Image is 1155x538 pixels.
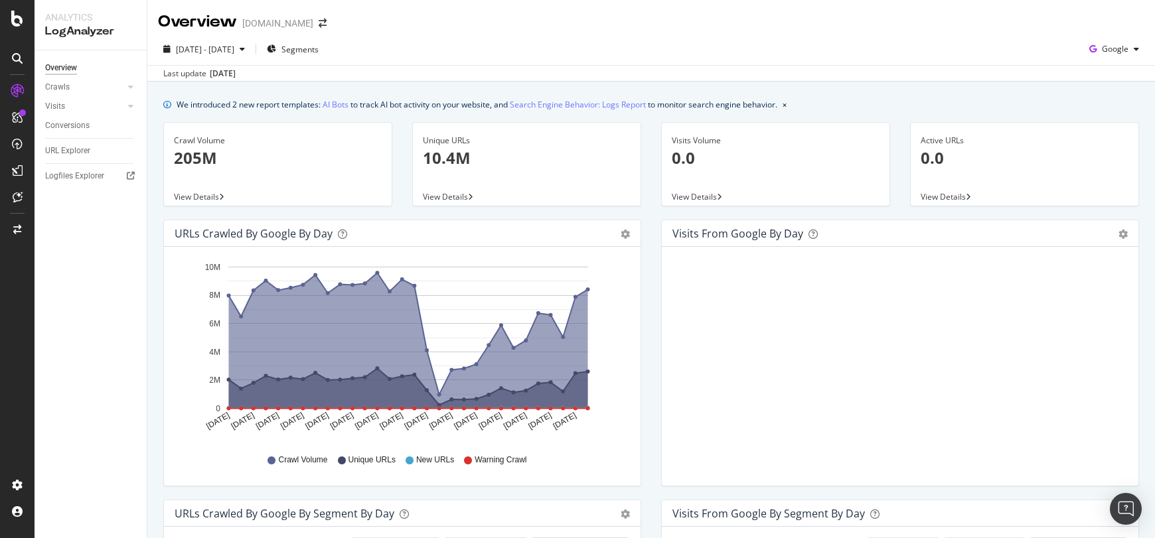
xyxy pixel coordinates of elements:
[45,61,137,75] a: Overview
[672,147,880,169] p: 0.0
[174,147,382,169] p: 205M
[621,230,630,239] div: gear
[209,291,220,301] text: 8M
[672,135,880,147] div: Visits Volume
[209,319,220,328] text: 6M
[423,135,631,147] div: Unique URLs
[502,411,528,431] text: [DATE]
[475,454,526,466] span: Warning Crawl
[45,80,70,94] div: Crawls
[348,454,396,466] span: Unique URLs
[45,119,137,133] a: Conversions
[510,98,646,111] a: Search Engine Behavior: Logs Report
[158,11,237,33] div: Overview
[672,227,803,240] div: Visits from Google by day
[45,169,104,183] div: Logfiles Explorer
[329,411,355,431] text: [DATE]
[403,411,429,431] text: [DATE]
[45,80,124,94] a: Crawls
[205,263,220,272] text: 10M
[319,19,327,28] div: arrow-right-arrow-left
[552,411,578,431] text: [DATE]
[1110,493,1142,525] div: Open Intercom Messenger
[1102,43,1128,54] span: Google
[279,411,305,431] text: [DATE]
[174,191,219,202] span: View Details
[423,191,468,202] span: View Details
[204,411,231,431] text: [DATE]
[45,119,90,133] div: Conversions
[209,348,220,357] text: 4M
[378,411,405,431] text: [DATE]
[175,257,625,442] svg: A chart.
[163,98,1139,111] div: info banner
[158,38,250,60] button: [DATE] - [DATE]
[163,68,236,80] div: Last update
[526,411,553,431] text: [DATE]
[323,98,348,111] a: AI Bots
[672,507,865,520] div: Visits from Google By Segment By Day
[1084,38,1144,60] button: Google
[427,411,454,431] text: [DATE]
[921,147,1128,169] p: 0.0
[45,11,136,24] div: Analytics
[452,411,479,431] text: [DATE]
[254,411,281,431] text: [DATE]
[1118,230,1128,239] div: gear
[174,135,382,147] div: Crawl Volume
[175,227,333,240] div: URLs Crawled by Google by day
[477,411,504,431] text: [DATE]
[176,44,234,55] span: [DATE] - [DATE]
[177,98,777,111] div: We introduced 2 new report templates: to track AI bot activity on your website, and to monitor se...
[278,454,327,466] span: Crawl Volume
[921,135,1128,147] div: Active URLs
[209,375,220,385] text: 2M
[216,404,220,413] text: 0
[45,144,90,158] div: URL Explorer
[281,44,319,55] span: Segments
[45,100,124,113] a: Visits
[621,509,630,519] div: gear
[353,411,380,431] text: [DATE]
[45,169,137,183] a: Logfiles Explorer
[779,95,790,114] button: close banner
[45,24,136,39] div: LogAnalyzer
[672,191,717,202] span: View Details
[45,144,137,158] a: URL Explorer
[242,17,313,30] div: [DOMAIN_NAME]
[416,454,454,466] span: New URLs
[423,147,631,169] p: 10.4M
[230,411,256,431] text: [DATE]
[175,507,394,520] div: URLs Crawled by Google By Segment By Day
[210,68,236,80] div: [DATE]
[45,61,77,75] div: Overview
[262,38,324,60] button: Segments
[304,411,331,431] text: [DATE]
[45,100,65,113] div: Visits
[921,191,966,202] span: View Details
